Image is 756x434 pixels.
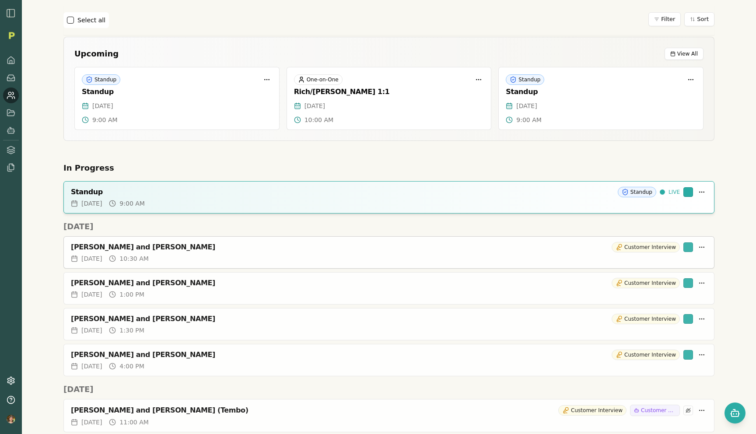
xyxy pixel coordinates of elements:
[63,344,714,376] a: [PERSON_NAME] and [PERSON_NAME]Customer Interview[DATE]4:00 PM
[668,189,680,196] span: LIVE
[558,405,626,416] div: Customer Interview
[119,418,148,427] span: 11:00 AM
[506,74,544,85] div: Standup
[63,236,714,269] a: [PERSON_NAME] and [PERSON_NAME]Customer Interview[DATE]10:30 AM
[71,243,608,252] div: [PERSON_NAME] and [PERSON_NAME]
[304,101,325,110] span: [DATE]
[3,392,19,408] button: Help
[618,187,656,197] div: Standup
[683,242,693,252] div: Smith has been invited
[81,199,102,208] span: [DATE]
[63,181,714,213] a: StandupStandupLIVE[DATE]9:00 AM
[294,74,343,85] div: One-on-One
[81,326,102,335] span: [DATE]
[5,29,18,42] img: Organization logo
[7,415,15,423] img: profile
[92,115,118,124] span: 9:00 AM
[71,406,555,415] div: [PERSON_NAME] and [PERSON_NAME] (Tembo)
[81,362,102,371] span: [DATE]
[304,115,333,124] span: 10:00 AM
[63,383,714,395] h2: [DATE]
[696,278,707,288] button: More options
[641,407,676,414] span: Customer Research
[82,87,272,96] div: Standup
[648,12,681,26] button: Filter
[683,278,693,288] div: Smith has been invited
[665,48,703,60] button: View All
[696,187,707,197] button: More options
[612,350,680,360] div: Customer Interview
[81,254,102,263] span: [DATE]
[696,242,707,252] button: More options
[684,12,714,26] button: Sort
[63,272,714,304] a: [PERSON_NAME] and [PERSON_NAME]Customer Interview[DATE]1:00 PM
[71,315,608,323] div: [PERSON_NAME] and [PERSON_NAME]
[63,220,714,233] h2: [DATE]
[81,290,102,299] span: [DATE]
[6,8,16,18] img: sidebar
[294,87,484,96] div: Rich/[PERSON_NAME] 1:1
[71,279,608,287] div: [PERSON_NAME] and [PERSON_NAME]
[119,254,148,263] span: 10:30 AM
[63,399,714,432] a: [PERSON_NAME] and [PERSON_NAME] (Tembo)Customer InterviewCustomer Research[DATE]11:00 AM
[92,101,113,110] span: [DATE]
[71,188,614,196] div: Standup
[71,350,608,359] div: [PERSON_NAME] and [PERSON_NAME]
[516,101,537,110] span: [DATE]
[63,162,714,174] h2: In Progress
[612,314,680,324] div: Customer Interview
[506,87,696,96] div: Standup
[262,74,272,85] button: More options
[77,16,105,24] label: Select all
[686,74,696,85] button: More options
[81,418,102,427] span: [DATE]
[119,290,144,299] span: 1:00 PM
[724,402,745,423] button: Open chat
[119,326,144,335] span: 1:30 PM
[63,308,714,340] a: [PERSON_NAME] and [PERSON_NAME]Customer Interview[DATE]1:30 PM
[696,350,707,360] button: More options
[516,115,542,124] span: 9:00 AM
[119,362,144,371] span: 4:00 PM
[683,187,693,197] div: Smith has been invited
[119,199,145,208] span: 9:00 AM
[683,406,693,415] div: Smith has not been invited
[473,74,484,85] button: More options
[683,350,693,360] div: Smith has been invited
[82,74,120,85] div: Standup
[74,48,119,60] h2: Upcoming
[612,278,680,288] div: Customer Interview
[696,405,707,416] button: More options
[677,50,698,57] span: View All
[683,314,693,324] div: Smith has been invited
[696,314,707,324] button: More options
[612,242,680,252] div: Customer Interview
